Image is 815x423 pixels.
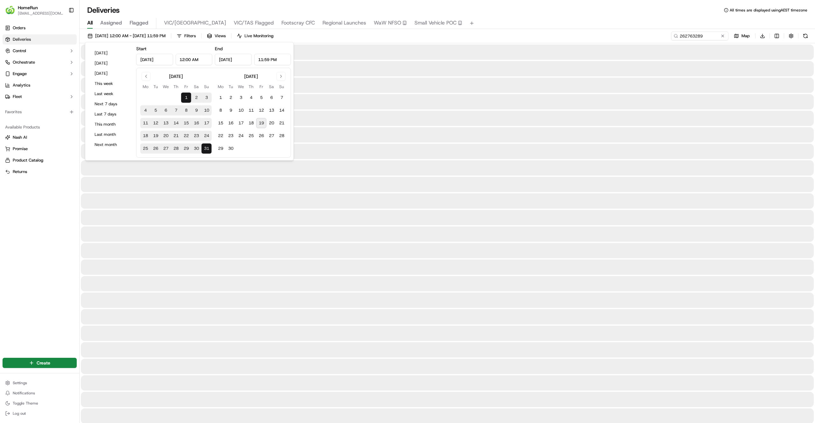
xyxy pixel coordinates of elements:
button: Returns [3,167,77,177]
button: 27 [266,131,277,141]
span: Returns [13,169,27,175]
button: Map [731,31,753,40]
span: Notifications [13,391,35,396]
button: 12 [151,118,161,128]
button: 20 [266,118,277,128]
button: 14 [277,105,287,115]
button: 10 [202,105,212,115]
button: 16 [191,118,202,128]
span: Flagged [130,19,148,27]
span: Fleet [13,94,22,100]
button: [DATE] [92,49,130,58]
button: 31 [202,143,212,154]
button: 15 [216,118,226,128]
button: 16 [226,118,236,128]
button: 6 [161,105,171,115]
button: 3 [202,93,212,103]
span: Small Vehicle POC [415,19,457,27]
span: All [87,19,93,27]
span: Analytics [13,82,30,88]
input: Type to search [671,31,728,40]
a: Promise [5,146,74,152]
button: 22 [216,131,226,141]
button: 11 [246,105,256,115]
button: Last week [92,89,130,98]
button: [DATE] [92,69,130,78]
span: Views [215,33,226,39]
button: 9 [191,105,202,115]
span: Create [37,360,50,366]
span: Log out [13,411,26,416]
button: 5 [151,105,161,115]
button: This week [92,79,130,88]
button: 19 [256,118,266,128]
span: Orders [13,25,25,31]
button: 21 [171,131,181,141]
button: 29 [181,143,191,154]
button: 4 [140,105,151,115]
span: Assigned [100,19,122,27]
div: [DATE] [169,73,183,80]
button: 25 [246,131,256,141]
span: Filters [184,33,196,39]
a: Orders [3,23,77,33]
h1: Deliveries [87,5,120,15]
th: Friday [256,83,266,90]
th: Saturday [191,83,202,90]
div: Available Products [3,122,77,132]
button: Log out [3,409,77,418]
th: Thursday [246,83,256,90]
button: 23 [226,131,236,141]
span: Control [13,48,26,54]
button: HomeRun [18,4,38,11]
button: Nash AI [3,132,77,142]
a: Analytics [3,80,77,90]
button: Last 7 days [92,110,130,119]
button: 7 [277,93,287,103]
button: 9 [226,105,236,115]
span: Regional Launches [322,19,366,27]
button: 18 [246,118,256,128]
button: 26 [151,143,161,154]
button: 25 [140,143,151,154]
button: 1 [216,93,226,103]
a: Nash AI [5,135,74,140]
a: Deliveries [3,34,77,45]
button: 24 [202,131,212,141]
a: Product Catalog [5,157,74,163]
button: Toggle Theme [3,399,77,408]
input: Time [254,54,291,65]
button: 23 [191,131,202,141]
span: Product Catalog [13,157,43,163]
th: Wednesday [236,83,246,90]
button: Refresh [801,31,810,40]
button: 15 [181,118,191,128]
span: WaW NFSO [374,19,401,27]
input: Date [215,54,252,65]
span: Map [741,33,750,39]
button: Next month [92,140,130,149]
span: All times are displayed using AEST timezone [730,8,807,13]
th: Tuesday [151,83,161,90]
button: 20 [161,131,171,141]
span: Nash AI [13,135,27,140]
button: 8 [216,105,226,115]
button: 29 [216,143,226,154]
button: 7 [171,105,181,115]
button: Engage [3,69,77,79]
button: 13 [266,105,277,115]
span: Live Monitoring [244,33,273,39]
div: Favorites [3,107,77,117]
button: 1 [181,93,191,103]
button: Orchestrate [3,57,77,67]
button: 24 [236,131,246,141]
button: Notifications [3,389,77,398]
button: 2 [191,93,202,103]
label: End [215,46,223,52]
button: [EMAIL_ADDRESS][DOMAIN_NAME] [18,11,63,16]
th: Saturday [266,83,277,90]
span: Settings [13,380,27,385]
button: 18 [140,131,151,141]
span: Deliveries [13,37,31,42]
